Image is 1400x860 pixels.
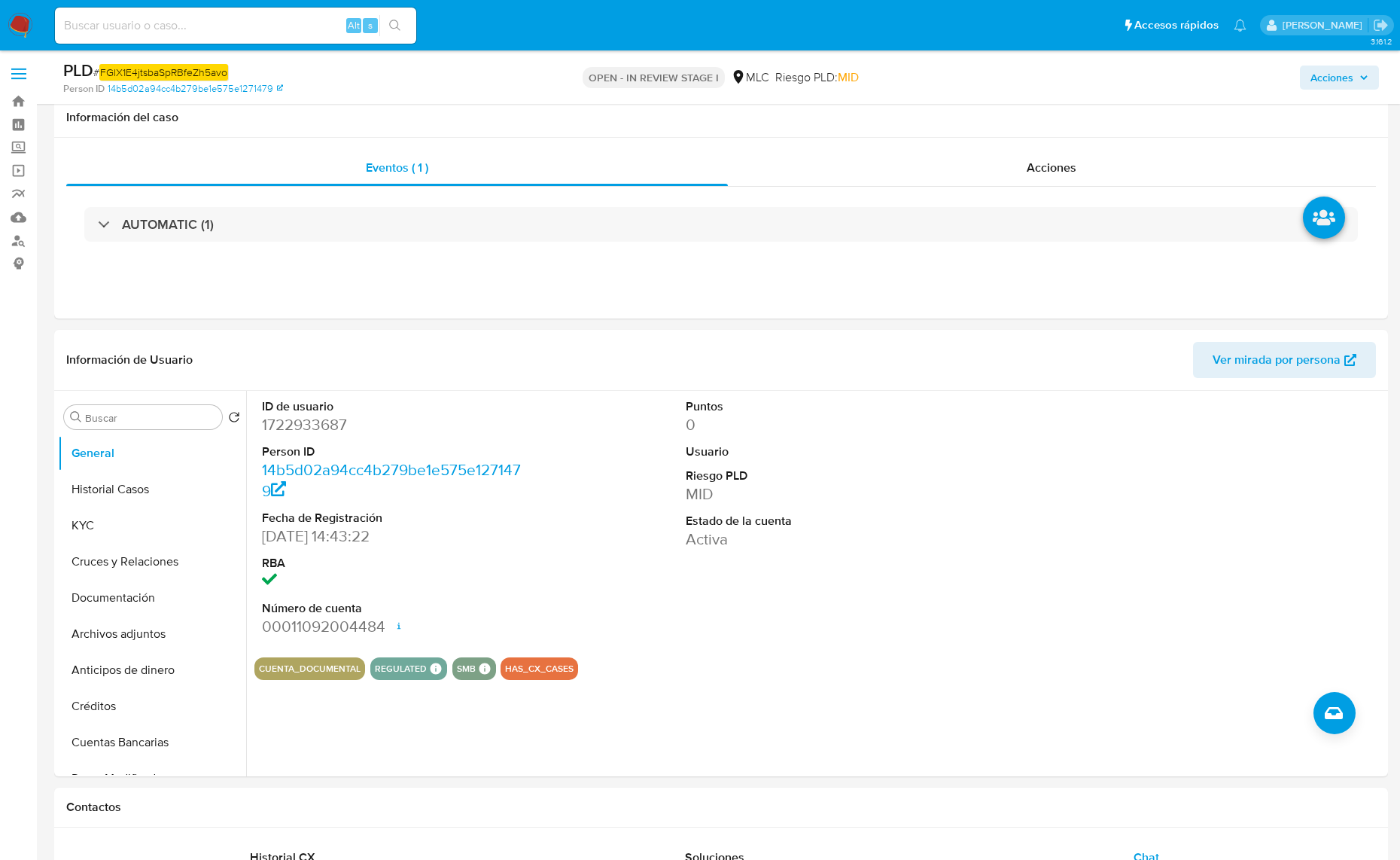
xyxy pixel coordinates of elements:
[368,18,373,32] span: s
[1283,18,1368,32] p: nicolas.luzardo@mercadolibre.com
[228,411,240,428] button: Volver al orden por defecto
[686,483,953,505] dd: MID
[366,159,428,176] span: Eventos ( 1 )
[1234,19,1246,32] a: Notificaciones
[262,414,529,435] dd: 1722933687
[93,64,228,81] span: #
[58,544,246,580] button: Cruces y Relaciones
[85,411,216,425] input: Buscar
[262,510,529,526] dt: Fecha de Registración
[58,724,246,761] button: Cuentas Bancarias
[1300,66,1379,90] button: Acciones
[262,555,529,572] dt: RBA
[686,398,953,415] dt: Puntos
[58,508,246,544] button: KYC
[63,58,93,82] b: PLD
[58,761,246,797] button: Datos Modificados
[58,616,246,652] button: Archivos adjuntos
[262,616,529,637] dd: 00011092004484
[838,69,859,86] span: MID
[84,207,1358,242] div: AUTOMATIC (1)
[686,444,953,460] dt: Usuario
[775,69,859,86] span: Riesgo PLD:
[108,82,283,96] a: 14b5d02a94cc4b279be1e575e1271479
[686,513,953,529] dt: Estado de la cuenta
[731,69,769,86] div: MLC
[58,688,246,724] button: Créditos
[58,580,246,616] button: Documentación
[66,800,1376,815] h1: Contactos
[1213,342,1341,378] span: Ver mirada por persona
[262,526,529,547] dd: [DATE] 14:43:22
[379,15,410,36] button: search-icon
[262,444,529,460] dt: Person ID
[686,468,953,484] dt: Riesgo PLD
[686,414,953,435] dd: 0
[583,67,725,88] p: OPEN - IN REVIEW STAGE I
[58,435,246,471] button: General
[1310,66,1353,90] span: Acciones
[122,216,214,233] h3: AUTOMATIC (1)
[66,352,193,367] h1: Información de Usuario
[63,82,105,96] b: Person ID
[1373,17,1389,33] a: Salir
[58,652,246,688] button: Anticipos de dinero
[70,411,82,423] button: Buscar
[1027,159,1076,176] span: Acciones
[348,18,360,32] span: Alt
[1193,342,1376,378] button: Ver mirada por persona
[686,529,953,550] dd: Activa
[66,110,1376,125] h1: Información del caso
[99,64,228,81] em: FGlX1E4jtsbaSpRBfeZh5avo
[55,16,416,35] input: Buscar usuario o caso...
[262,459,521,502] a: 14b5d02a94cc4b279be1e575e1271479
[58,471,246,508] button: Historial Casos
[262,398,529,415] dt: ID de usuario
[1134,17,1219,33] span: Accesos rápidos
[262,600,529,617] dt: Número de cuenta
